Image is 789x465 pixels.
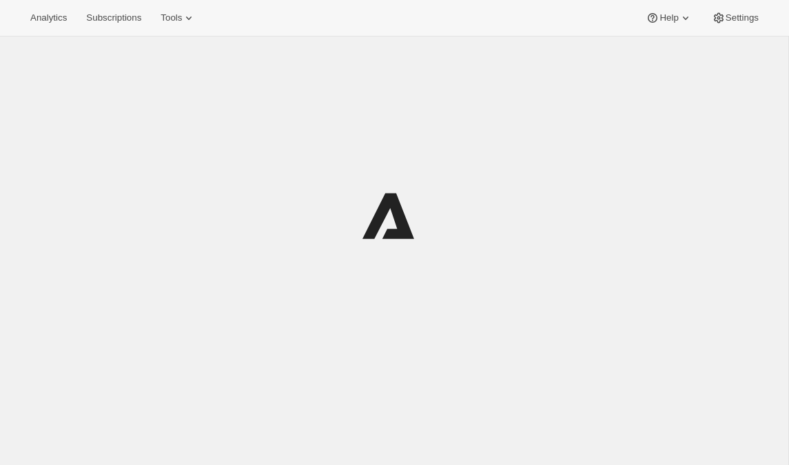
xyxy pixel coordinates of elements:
span: Analytics [30,12,67,23]
span: Help [659,12,678,23]
span: Subscriptions [86,12,141,23]
button: Subscriptions [78,8,150,28]
button: Help [637,8,700,28]
button: Analytics [22,8,75,28]
button: Settings [704,8,767,28]
span: Settings [726,12,759,23]
span: Tools [161,12,182,23]
button: Tools [152,8,204,28]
